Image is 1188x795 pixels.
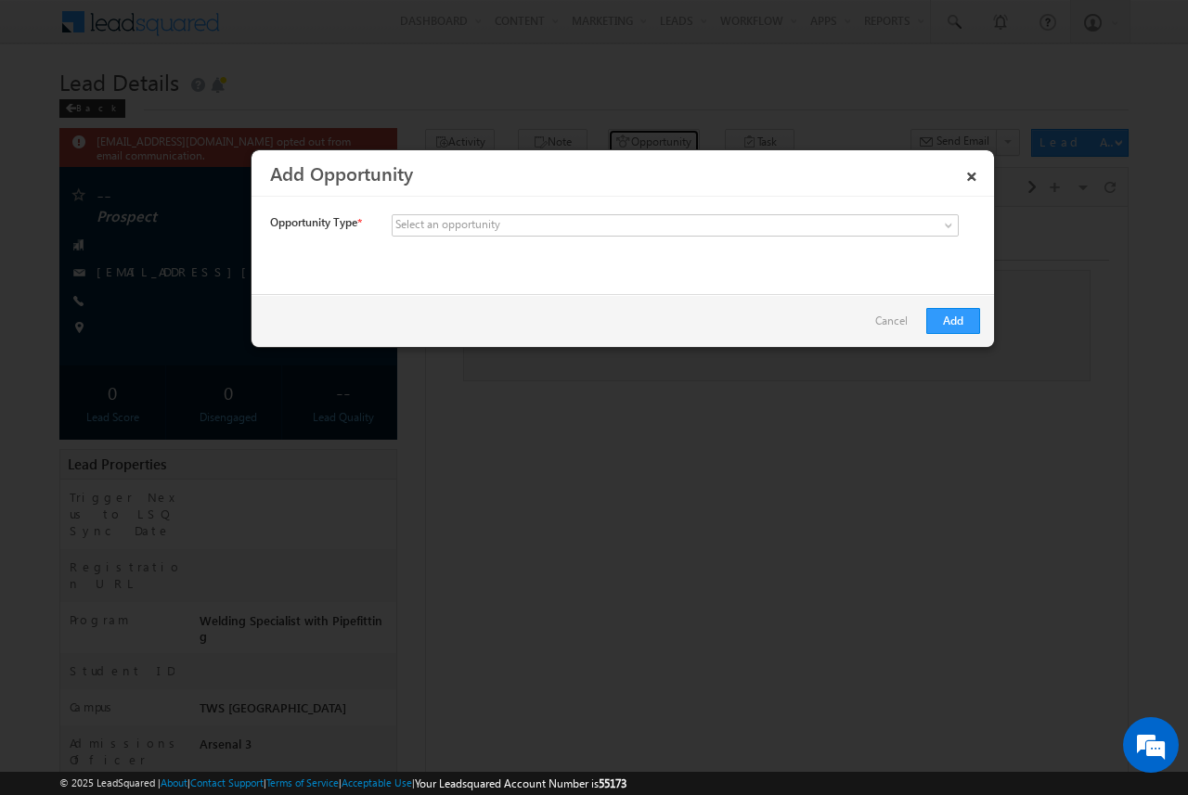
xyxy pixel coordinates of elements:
[116,20,174,37] div: 105 Selected
[190,776,264,789] a: Contact Support
[321,14,346,42] span: Time
[342,776,412,789] a: Acceptable Use
[266,776,339,789] a: Terms of Service
[37,63,665,174] div: No activities found!
[111,15,320,43] div: Sales Activity,Email Bounced,Email Link Clicked,Email Marked Spam,Email Opened & 100 more..
[270,214,357,231] span: Opportunity Type
[956,157,988,189] a: ×
[270,157,956,189] h3: Add Opportunity
[875,308,917,343] a: Cancel
[37,14,101,42] span: Activity Type
[415,776,626,790] span: Your Leadsquared Account Number is
[361,20,398,37] div: All Time
[59,775,626,792] span: © 2025 LeadSquared | | | | |
[599,776,626,790] span: 55173
[395,216,500,233] div: Select an opportunity
[926,308,980,334] button: Add
[161,776,187,789] a: About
